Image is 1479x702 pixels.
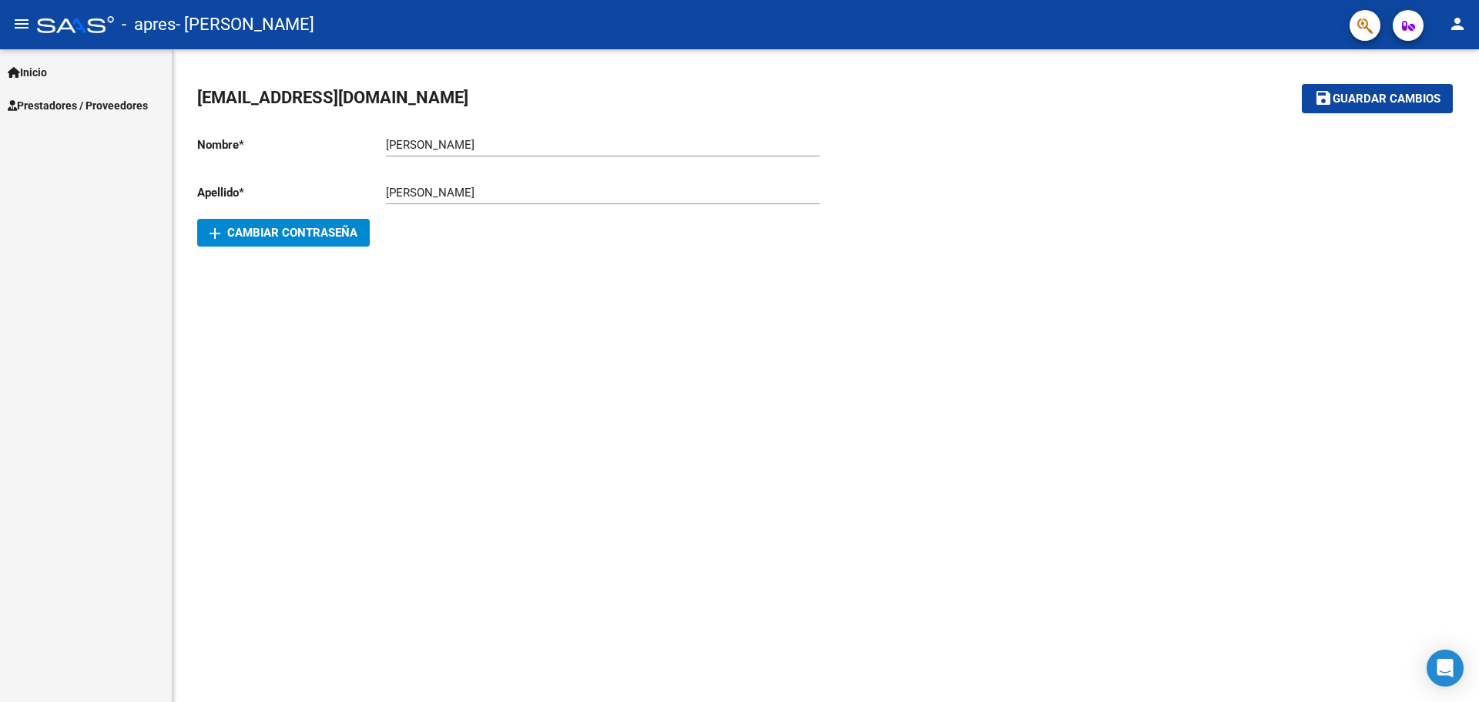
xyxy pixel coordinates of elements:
button: Guardar cambios [1302,84,1453,113]
button: Cambiar Contraseña [197,219,370,247]
div: Open Intercom Messenger [1427,650,1464,687]
span: - [PERSON_NAME] [176,8,314,42]
span: Cambiar Contraseña [210,226,357,240]
mat-icon: save [1314,89,1333,107]
span: [EMAIL_ADDRESS][DOMAIN_NAME] [197,88,468,107]
mat-icon: person [1448,15,1467,33]
p: Apellido [197,184,386,201]
span: Inicio [8,64,47,81]
span: Guardar cambios [1333,92,1440,106]
mat-icon: add [206,224,224,243]
span: Prestadores / Proveedores [8,97,148,114]
p: Nombre [197,136,386,153]
span: - apres [122,8,176,42]
mat-icon: menu [12,15,31,33]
